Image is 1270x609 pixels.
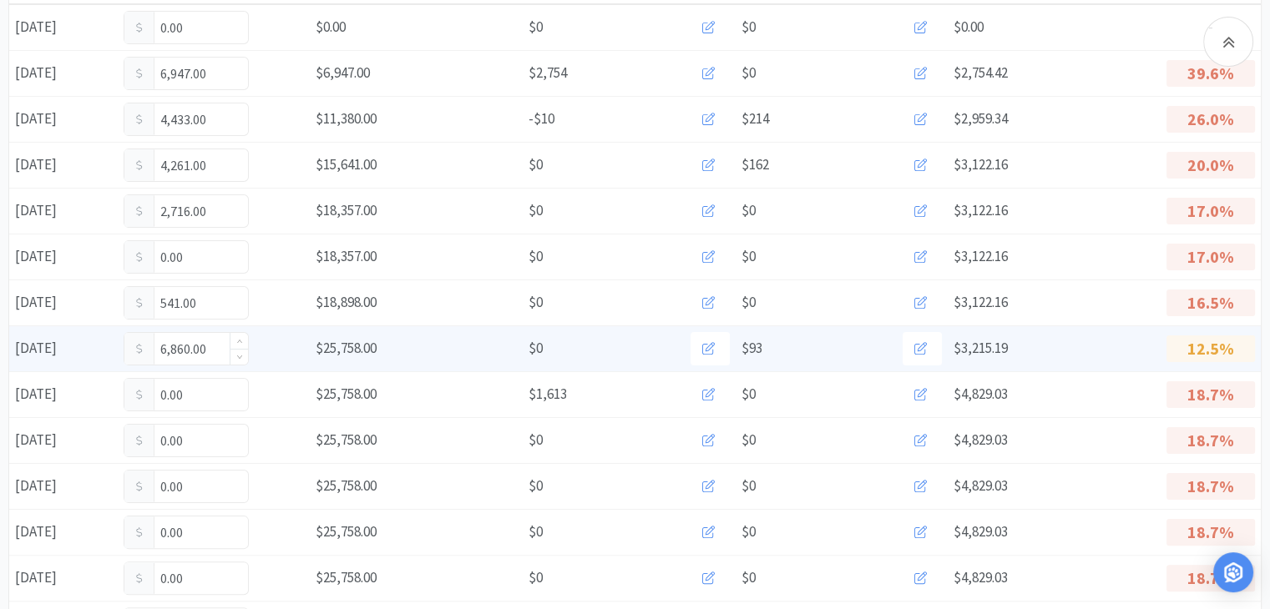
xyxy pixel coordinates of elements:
[954,430,1008,449] span: $4,829.03
[9,377,118,411] div: [DATE]
[1166,381,1255,408] p: 18.7%
[529,199,543,222] span: $0
[741,199,756,222] span: $0
[741,245,756,268] span: $0
[741,108,769,130] span: $214
[741,16,756,38] span: $0
[529,62,567,84] span: $2,754
[9,423,118,457] div: [DATE]
[1166,427,1255,454] p: 18.7%
[741,62,756,84] span: $0
[529,291,543,314] span: $0
[741,429,756,451] span: $0
[1166,198,1255,224] p: 17.0%
[741,383,756,405] span: $0
[741,154,769,176] span: $162
[1166,60,1255,87] p: 39.6%
[316,476,377,495] span: $25,758.00
[529,521,543,543] span: $0
[316,155,377,174] span: $15,641.00
[9,56,118,90] div: [DATE]
[230,349,248,365] span: Decrease Value
[529,108,554,130] span: -$10
[954,109,1008,128] span: $2,959.34
[1166,473,1255,500] p: 18.7%
[9,194,118,228] div: [DATE]
[954,201,1008,219] span: $3,122.16
[9,331,118,365] div: [DATE]
[741,291,756,314] span: $0
[529,16,543,38] span: $0
[237,354,243,360] i: icon: down
[1213,552,1253,592] div: Open Intercom Messenger
[316,109,377,128] span: $11,380.00
[529,475,543,497] span: $0
[9,561,118,595] div: [DATE]
[9,10,118,44] div: [DATE]
[741,475,756,497] span: $0
[954,339,1008,357] span: $3,215.19
[9,515,118,549] div: [DATE]
[1166,565,1255,591] p: 18.7%
[316,339,377,357] span: $25,758.00
[954,63,1008,82] span: $2,754.42
[9,285,118,320] div: [DATE]
[1166,152,1255,179] p: 20.0%
[316,18,346,36] span: $0.00
[954,293,1008,311] span: $3,122.16
[316,293,377,311] span: $18,898.00
[1166,106,1255,133] p: 26.0%
[316,430,377,449] span: $25,758.00
[316,247,377,265] span: $18,357.00
[741,337,762,360] span: $93
[954,18,984,36] span: $0.00
[954,568,1008,586] span: $4,829.03
[529,154,543,176] span: $0
[529,337,543,360] span: $0
[529,429,543,451] span: $0
[741,566,756,589] span: $0
[1166,244,1255,270] p: 17.0%
[230,333,248,349] span: Increase Value
[1166,519,1255,546] p: 18.7%
[9,102,118,136] div: [DATE]
[954,522,1008,541] span: $4,829.03
[741,521,756,543] span: $0
[316,568,377,586] span: $25,758.00
[9,239,118,274] div: [DATE]
[1166,16,1255,38] p: -
[237,339,243,345] i: icon: up
[9,148,118,182] div: [DATE]
[316,385,377,403] span: $25,758.00
[954,155,1008,174] span: $3,122.16
[9,469,118,503] div: [DATE]
[529,566,543,589] span: $0
[316,522,377,541] span: $25,758.00
[1166,335,1255,362] p: 12.5%
[954,247,1008,265] span: $3,122.16
[529,383,567,405] span: $1,613
[316,201,377,219] span: $18,357.00
[954,385,1008,403] span: $4,829.03
[316,63,370,82] span: $6,947.00
[529,245,543,268] span: $0
[954,476,1008,495] span: $4,829.03
[1166,289,1255,316] p: 16.5%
